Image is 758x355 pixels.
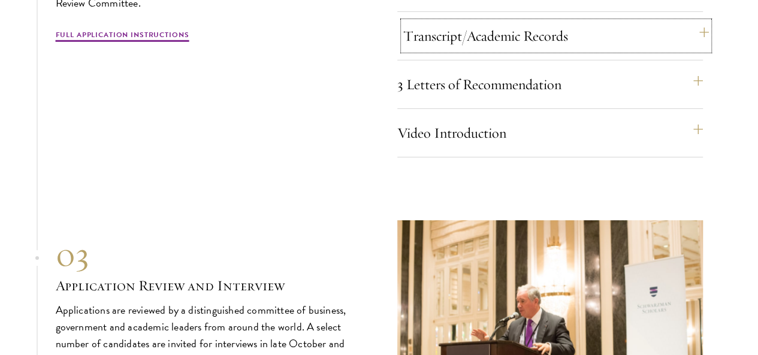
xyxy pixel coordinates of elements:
[56,29,189,44] a: Full Application Instructions
[56,275,361,296] h3: Application Review and Interview
[403,22,709,50] button: Transcript/Academic Records
[397,70,703,99] button: 3 Letters of Recommendation
[56,233,361,275] div: 03
[397,119,703,147] button: Video Introduction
